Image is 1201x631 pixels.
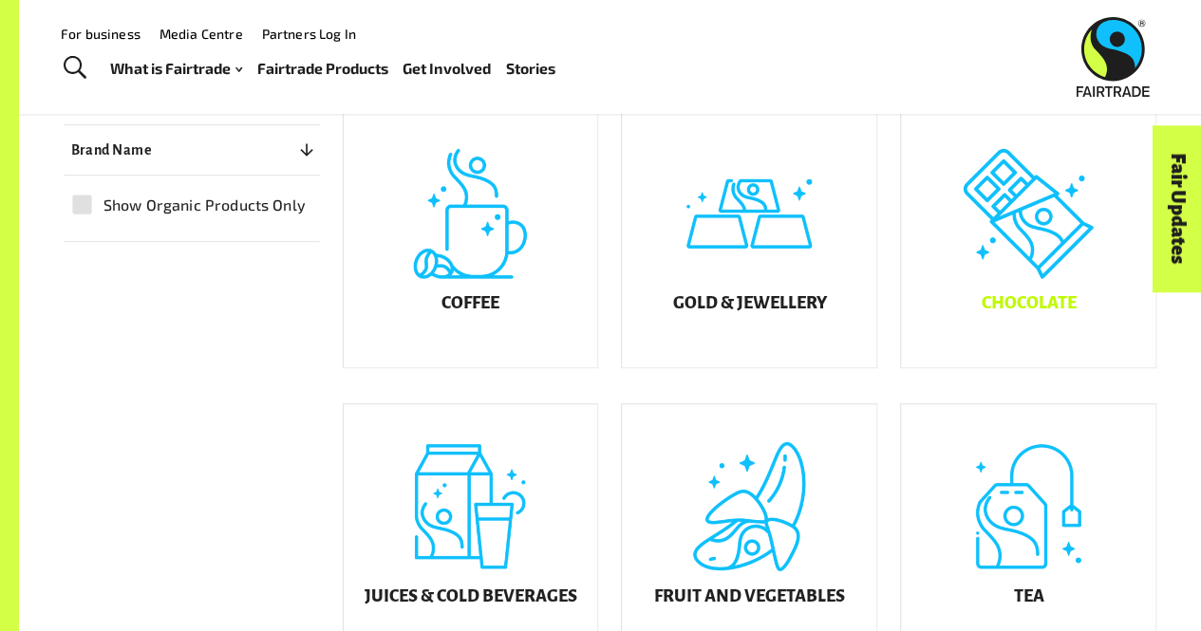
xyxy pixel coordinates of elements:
a: What is Fairtrade [110,55,242,82]
a: For business [61,26,141,42]
a: Fairtrade Products [256,55,387,82]
a: Partners Log In [262,26,356,42]
h5: Tea [1013,587,1043,606]
img: Fairtrade Australia New Zealand logo [1077,17,1150,97]
a: Gold & Jewellery [621,110,877,368]
a: Chocolate [900,110,1156,368]
a: Stories [506,55,555,82]
h5: Juices & Cold Beverages [364,587,576,606]
a: Get Involved [403,55,491,82]
a: Toggle Search [51,45,98,92]
h5: Gold & Jewellery [672,294,826,313]
h5: Fruit and Vegetables [654,587,845,606]
button: Brand Name [64,133,320,167]
span: Show Organic Products Only [103,194,306,216]
a: Coffee [343,110,599,368]
h5: Chocolate [981,294,1076,313]
a: Media Centre [160,26,243,42]
h5: Coffee [441,294,499,313]
p: Brand Name [71,139,153,161]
